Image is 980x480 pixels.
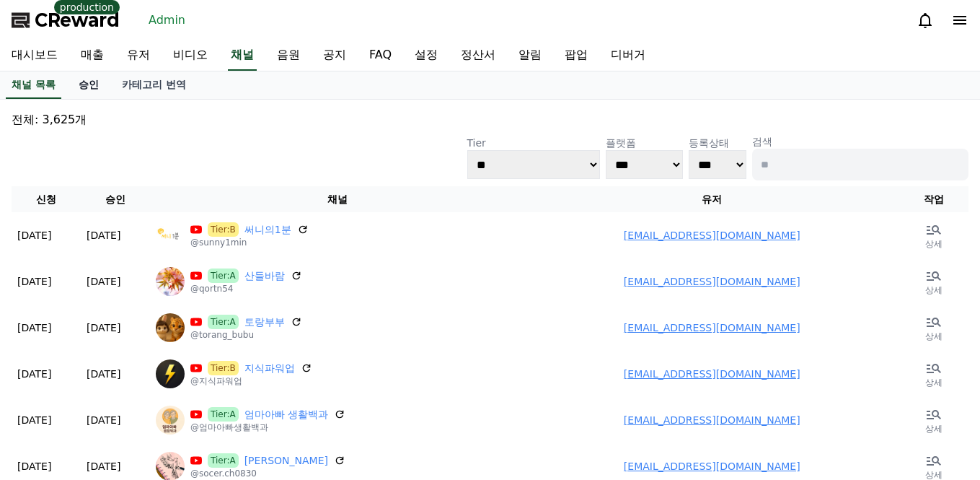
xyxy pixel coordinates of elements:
a: 알림 [507,40,553,71]
a: 공지 [312,40,358,71]
a: 매출 [69,40,115,71]
a: 카테고리 번역 [110,71,198,99]
a: CReward [12,9,120,32]
p: @qortn54 [190,283,302,294]
a: 상세 [905,218,963,253]
p: @지식파워업 [190,375,312,387]
p: [DATE] [87,413,120,427]
span: Settings [213,399,249,411]
p: @socer.ch0830 [190,468,345,479]
p: 전체: 3,625개 [12,111,968,128]
span: Tier:B [208,222,239,237]
span: Tier:A [208,407,239,422]
a: [EMAIL_ADDRESS][DOMAIN_NAME] [624,230,800,241]
p: [DATE] [87,367,120,381]
p: @sunny1min [190,237,309,248]
p: 검색 [752,134,968,149]
a: Settings [186,378,277,414]
th: 유저 [525,186,900,212]
p: [DATE] [17,413,51,427]
span: Messages [120,400,162,411]
p: @엄마아빠생활백과 [190,422,345,433]
a: 채널 목록 [6,71,61,99]
a: [EMAIL_ADDRESS][DOMAIN_NAME] [624,461,800,472]
a: 토랑부부 [244,315,285,329]
p: 상세 [925,423,943,435]
span: Tier:A [208,453,239,468]
th: 채널 [150,186,525,212]
img: 토랑부부 [156,313,185,342]
a: 엄마아빠 생활백과 [244,407,328,422]
p: 등록상태 [689,136,746,150]
a: [EMAIL_ADDRESS][DOMAIN_NAME] [624,322,800,333]
a: Admin [143,9,191,32]
a: Home [4,378,95,414]
p: [DATE] [87,320,120,335]
a: 상세 [905,264,963,299]
p: @torang_bubu [190,329,302,341]
a: [EMAIL_ADDRESS][DOMAIN_NAME] [624,276,800,287]
p: [DATE] [17,320,51,335]
a: 지식파워업 [244,361,295,375]
p: [DATE] [87,459,120,474]
a: 정산서 [449,40,507,71]
a: [EMAIL_ADDRESS][DOMAIN_NAME] [624,414,800,426]
a: 상세 [905,357,963,391]
span: Tier:A [208,269,239,283]
th: 신청 [12,186,81,212]
p: [DATE] [17,228,51,243]
a: 팝업 [553,40,599,71]
a: [PERSON_NAME] [244,453,328,468]
a: 채널 [228,40,257,71]
a: FAQ [358,40,403,71]
a: 산들바람 [244,269,285,283]
a: 써니의1분 [244,222,291,237]
p: [DATE] [87,228,120,243]
p: 플랫폼 [606,136,684,150]
a: 승인 [67,71,110,99]
a: 비디오 [162,40,219,71]
span: Tier:B [208,361,239,375]
th: 승인 [81,186,150,212]
p: Tier [467,136,600,150]
img: 써니의1분 [156,221,185,250]
a: Messages [95,378,186,414]
p: 상세 [925,284,943,296]
span: Home [37,399,62,411]
p: 상세 [925,377,943,388]
img: 산들바람 [156,267,185,296]
a: 디버거 [599,40,657,71]
span: CReward [35,9,120,32]
span: Tier:A [208,315,239,329]
a: 상세 [905,310,963,345]
p: 상세 [925,331,943,342]
th: 작업 [899,186,968,212]
p: [DATE] [17,367,51,381]
p: [DATE] [87,274,120,289]
p: [DATE] [17,274,51,289]
img: 엄마아빠 생활백과 [156,406,185,435]
a: 설정 [403,40,449,71]
a: [EMAIL_ADDRESS][DOMAIN_NAME] [624,368,800,380]
a: 유저 [115,40,162,71]
a: 음원 [265,40,312,71]
img: 지식파워업 [156,359,185,388]
a: 상세 [905,403,963,437]
p: 상세 [925,238,943,250]
p: [DATE] [17,459,51,474]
